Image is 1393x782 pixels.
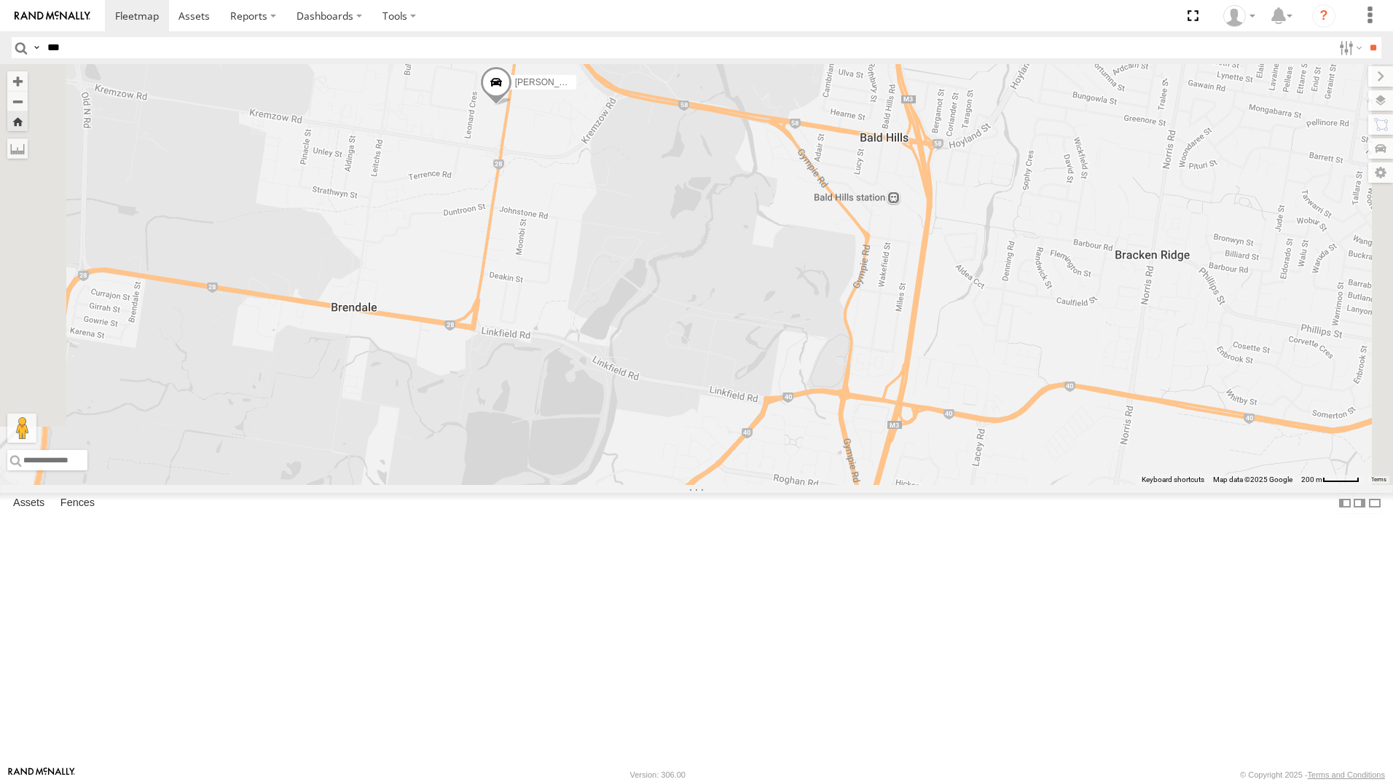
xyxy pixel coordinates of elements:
[1368,493,1382,514] label: Hide Summary Table
[7,71,28,91] button: Zoom in
[1308,770,1385,779] a: Terms and Conditions
[1213,475,1292,483] span: Map data ©2025 Google
[1142,475,1204,485] button: Keyboard shortcuts
[630,770,686,779] div: Version: 306.00
[1371,477,1386,483] a: Terms (opens in new tab)
[53,493,102,513] label: Fences
[7,414,36,443] button: Drag Pegman onto the map to open Street View
[8,767,75,782] a: Visit our Website
[1333,37,1365,58] label: Search Filter Options
[31,37,42,58] label: Search Query
[515,77,625,87] span: [PERSON_NAME] - 571IW2
[7,91,28,111] button: Zoom out
[1312,4,1335,28] i: ?
[15,11,90,21] img: rand-logo.svg
[1301,475,1322,483] span: 200 m
[1240,770,1385,779] div: © Copyright 2025 -
[6,493,52,513] label: Assets
[1338,493,1352,514] label: Dock Summary Table to the Left
[1368,162,1393,183] label: Map Settings
[7,138,28,159] label: Measure
[1352,493,1367,514] label: Dock Summary Table to the Right
[1297,475,1364,485] button: Map Scale: 200 m per 47 pixels
[7,111,28,131] button: Zoom Home
[1218,5,1260,27] div: Marco DiBenedetto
